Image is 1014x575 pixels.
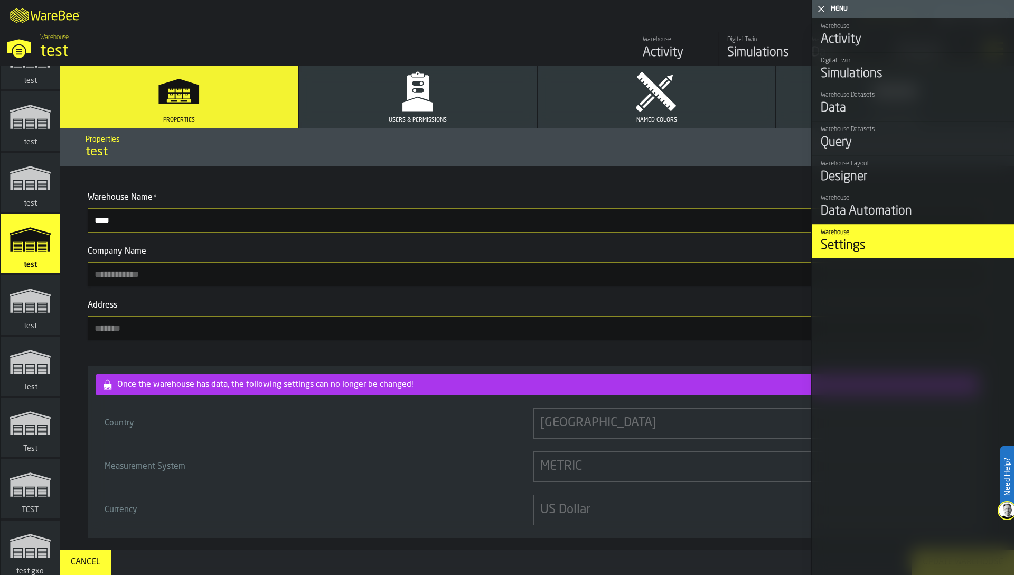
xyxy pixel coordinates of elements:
[163,117,195,124] span: Properties
[1,214,60,275] a: link-to-/wh/i/75298827-7899-44c6-bf50-bed7b36ac614/simulations
[88,191,987,204] div: Warehouse Name
[102,499,531,521] div: Currency
[88,191,987,233] label: button-toolbar-Warehouse Name
[102,408,972,439] div: CountryDropdownMenuValue-GB
[154,194,157,201] span: Required
[1001,447,1013,506] label: Need Help?
[1,337,60,398] a: link-to-/wh/i/f71ec733-aa70-4af9-aa19-625cf49f3688/simulations
[803,32,887,66] a: link-to-/wh/i/75298827-7899-44c6-bf50-bed7b36ac614/data
[60,128,1014,166] div: title-test
[727,44,794,61] div: Simulations
[40,42,325,61] div: test
[67,556,105,569] div: Cancel
[88,245,987,286] label: button-toolbar-Company Name
[540,415,965,432] div: DropdownMenuValue-GB
[86,133,989,144] h2: Sub Title
[1,91,60,153] a: link-to-/wh/i/e2a55f49-dbd4-4352-97b8-814fe13d952c/simulations
[102,413,531,434] div: Country
[22,138,39,146] span: test
[88,262,987,286] input: button-toolbar-Company Name
[21,383,40,392] span: Test
[102,456,531,477] div: Measurement System
[540,502,965,518] div: DropdownMenuValue-USD
[88,299,987,340] label: button-toolbar-Address
[22,261,39,269] span: test
[21,444,40,453] span: Test
[96,374,978,395] div: alert-Once the warehouse has data, the following settings can no longer be changed!
[634,32,718,66] a: link-to-/wh/i/75298827-7899-44c6-bf50-bed7b36ac614/feed/
[88,299,987,312] div: Address
[718,32,803,66] a: link-to-/wh/i/75298827-7899-44c6-bf50-bed7b36ac614/simulations
[117,378,974,391] div: Once the warehouse has data, the following settings can no longer be changed!
[1,459,60,521] a: link-to-/wh/i/72b712ee-72d8-478e-aed9-3db77d3dab55/simulations
[88,208,987,233] input: button-toolbar-Warehouse Name
[22,77,39,85] span: test
[88,316,987,340] input: button-toolbar-Address
[389,117,447,124] span: Users & Permissions
[643,44,710,61] div: Activity
[86,144,108,161] span: test
[102,451,972,482] div: Measurement SystemDropdownMenuValue-METRIC
[636,117,677,124] span: Named Colors
[40,34,69,41] span: Warehouse
[643,36,710,43] div: Warehouse
[1,275,60,337] a: link-to-/wh/i/76e2a128-1b54-4d66-80d4-05ae4c277723/simulations
[1,153,60,214] a: link-to-/wh/i/11109889-b6f2-48b7-8e68-3193aadb7aee/simulations
[102,495,972,525] div: CurrencyDropdownMenuValue-USD
[60,550,111,575] button: button-Cancel
[88,245,987,258] div: Company Name
[22,199,39,208] span: test
[540,458,965,475] div: DropdownMenuValue-METRIC
[20,506,41,514] span: TEST
[727,36,794,43] div: Digital Twin
[22,322,39,330] span: test
[1,398,60,459] a: link-to-/wh/i/779f0fc8-a902-4a2d-9bb8-43c0633ef097/simulations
